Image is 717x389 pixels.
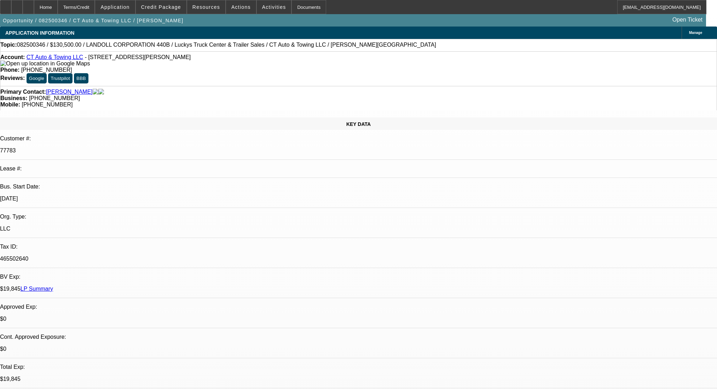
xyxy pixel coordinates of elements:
span: - [STREET_ADDRESS][PERSON_NAME] [85,54,191,60]
strong: Phone: [0,67,19,73]
span: [PHONE_NUMBER] [29,95,80,101]
a: Open Ticket [670,14,705,26]
span: Application [100,4,129,10]
button: Google [27,73,47,83]
button: Actions [226,0,256,14]
a: View Google Maps [0,60,90,66]
strong: Account: [0,54,25,60]
a: CT Auto & Towing LLC [27,54,83,60]
button: BBB [74,73,88,83]
span: Resources [192,4,220,10]
strong: Primary Contact: [0,89,46,95]
a: LP Summary [21,286,53,292]
span: Activities [262,4,286,10]
button: Resources [187,0,225,14]
span: APPLICATION INFORMATION [5,30,74,36]
img: linkedin-icon.png [98,89,104,95]
span: Credit Package [141,4,181,10]
span: Manage [689,31,702,35]
img: facebook-icon.png [93,89,98,95]
span: KEY DATA [346,121,371,127]
button: Credit Package [136,0,186,14]
strong: Reviews: [0,75,25,81]
strong: Topic: [0,42,17,48]
strong: Business: [0,95,27,101]
span: 082500346 / $130,500.00 / LANDOLL CORPORATION 440B / Luckys Truck Center & Trailer Sales / CT Aut... [17,42,436,48]
button: Trustpilot [48,73,72,83]
button: Application [95,0,135,14]
a: [PERSON_NAME] [46,89,93,95]
strong: Mobile: [0,101,20,108]
span: [PHONE_NUMBER] [22,101,73,108]
img: Open up location in Google Maps [0,60,90,67]
span: Actions [231,4,251,10]
button: Activities [257,0,291,14]
span: [PHONE_NUMBER] [21,67,72,73]
span: Opportunity / 082500346 / CT Auto & Towing LLC / [PERSON_NAME] [3,18,183,23]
